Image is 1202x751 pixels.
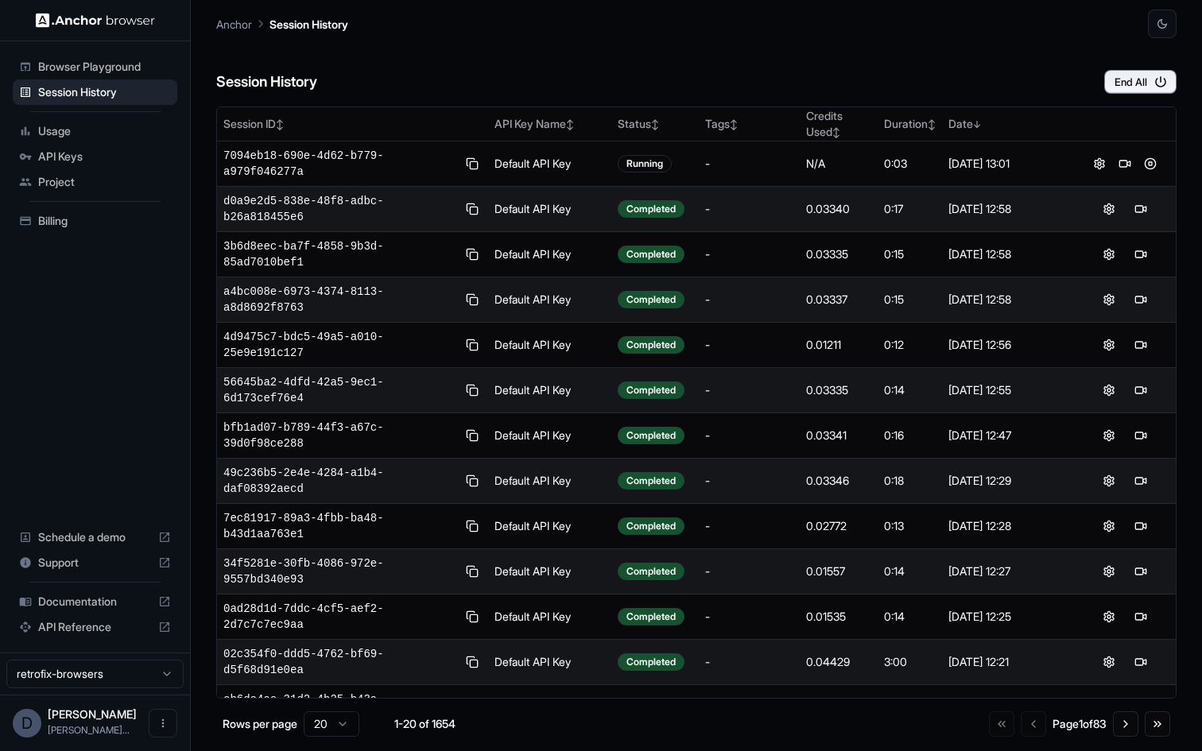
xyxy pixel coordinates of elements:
[948,116,1067,132] div: Date
[806,201,872,217] div: 0.03340
[276,118,284,130] span: ↕
[488,323,612,368] td: Default API Key
[948,292,1067,308] div: [DATE] 12:58
[488,277,612,323] td: Default API Key
[223,646,457,678] span: 02c354f0-ddd5-4762-bf69-d5f68d91e0ea
[488,504,612,549] td: Default API Key
[884,337,936,353] div: 0:12
[223,238,457,270] span: 3b6d8eec-ba7f-4858-9b3d-85ad7010bef1
[884,201,936,217] div: 0:17
[948,201,1067,217] div: [DATE] 12:58
[223,284,457,315] span: a4bc008e-6973-4374-8113-a8d8692f8763
[488,594,612,640] td: Default API Key
[884,156,936,172] div: 0:03
[38,84,171,100] span: Session History
[705,428,793,443] div: -
[705,473,793,489] div: -
[705,563,793,579] div: -
[705,337,793,353] div: -
[948,156,1067,172] div: [DATE] 13:01
[38,529,152,545] span: Schedule a demo
[705,654,793,670] div: -
[948,473,1067,489] div: [DATE] 12:29
[269,16,348,33] p: Session History
[488,459,612,504] td: Default API Key
[618,608,684,625] div: Completed
[13,525,177,550] div: Schedule a demo
[705,116,793,132] div: Tags
[488,685,612,730] td: Default API Key
[948,518,1067,534] div: [DATE] 12:28
[618,381,684,399] div: Completed
[618,246,684,263] div: Completed
[806,246,872,262] div: 0.03335
[13,118,177,144] div: Usage
[38,59,171,75] span: Browser Playground
[806,292,872,308] div: 0.03337
[223,374,457,406] span: 56645ba2-4dfd-42a5-9ec1-6d173cef76e4
[948,654,1067,670] div: [DATE] 12:21
[618,427,684,444] div: Completed
[884,609,936,625] div: 0:14
[48,724,130,736] span: daniel@retrofix.ai
[36,13,155,28] img: Anchor Logo
[1053,716,1107,732] div: Page 1 of 83
[618,200,684,218] div: Completed
[13,169,177,195] div: Project
[223,510,457,542] span: 7ec81917-89a3-4fbb-ba48-b43d1aa763e1
[884,563,936,579] div: 0:14
[832,126,840,138] span: ↕
[618,472,684,490] div: Completed
[705,382,793,398] div: -
[385,716,464,732] div: 1-20 of 1654
[13,144,177,169] div: API Keys
[223,716,297,732] p: Rows per page
[705,201,793,217] div: -
[1104,70,1177,94] button: End All
[806,609,872,625] div: 0.01535
[618,291,684,308] div: Completed
[806,337,872,353] div: 0.01211
[494,116,606,132] div: API Key Name
[38,123,171,139] span: Usage
[806,108,872,140] div: Credits Used
[223,329,457,361] span: 4d9475c7-bdc5-49a5-a010-25e9e191c127
[730,118,738,130] span: ↕
[884,382,936,398] div: 0:14
[705,156,793,172] div: -
[884,473,936,489] div: 0:18
[13,709,41,737] div: D
[216,71,317,94] h6: Session History
[13,79,177,105] div: Session History
[806,563,872,579] div: 0.01557
[884,518,936,534] div: 0:13
[651,118,659,130] span: ↕
[806,473,872,489] div: 0.03346
[948,246,1067,262] div: [DATE] 12:58
[488,141,612,187] td: Default API Key
[705,292,793,308] div: -
[705,246,793,262] div: -
[948,382,1067,398] div: [DATE] 12:55
[38,174,171,190] span: Project
[488,549,612,594] td: Default API Key
[618,116,692,132] div: Status
[618,155,672,172] div: Running
[948,428,1067,443] div: [DATE] 12:47
[806,518,872,534] div: 0.02772
[806,428,872,443] div: 0.03341
[618,563,684,580] div: Completed
[884,654,936,670] div: 3:00
[928,118,936,130] span: ↕
[806,156,872,172] div: N/A
[618,336,684,354] div: Completed
[948,563,1067,579] div: [DATE] 12:27
[216,15,348,33] nav: breadcrumb
[223,465,457,497] span: 49c236b5-2e4e-4284-a1b4-daf08392aecd
[705,518,793,534] div: -
[223,193,457,225] span: d0a9e2d5-838e-48f8-adbc-b26a818455e6
[38,213,171,229] span: Billing
[13,550,177,575] div: Support
[38,555,152,571] span: Support
[973,118,981,130] span: ↓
